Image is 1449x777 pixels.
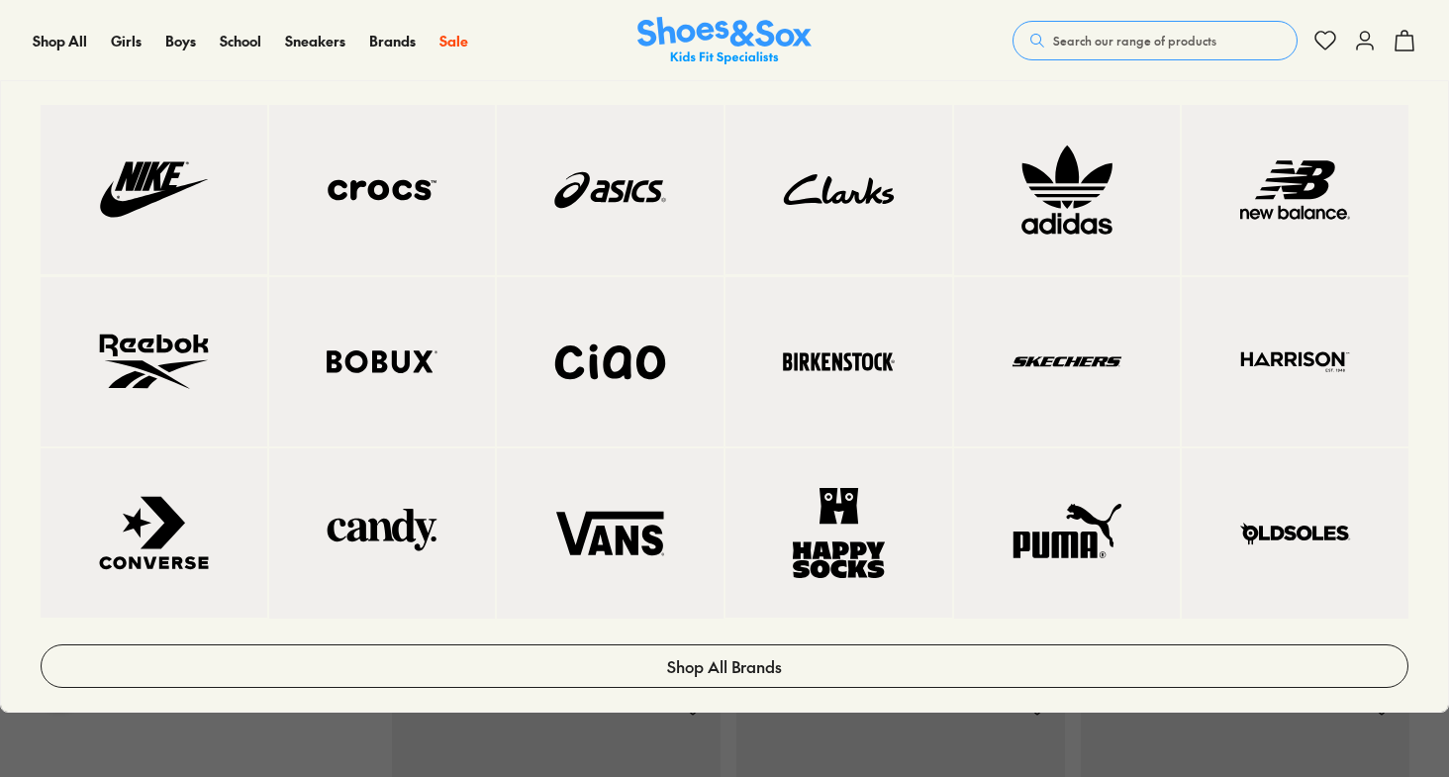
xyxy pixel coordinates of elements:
[165,31,196,51] a: Boys
[33,31,87,50] span: Shop All
[667,654,782,678] span: Shop All Brands
[369,31,416,51] a: Brands
[285,31,345,51] a: Sneakers
[10,7,69,66] button: Gorgias live chat
[285,31,345,50] span: Sneakers
[165,31,196,50] span: Boys
[220,31,261,50] span: School
[111,31,142,51] a: Girls
[369,31,416,50] span: Brands
[1053,32,1216,49] span: Search our range of products
[637,17,812,65] img: SNS_Logo_Responsive.svg
[637,17,812,65] a: Shoes & Sox
[1013,21,1298,60] button: Search our range of products
[41,644,1408,688] a: Shop All Brands
[111,31,142,50] span: Girls
[439,31,468,50] span: Sale
[220,31,261,51] a: School
[33,31,87,51] a: Shop All
[439,31,468,51] a: Sale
